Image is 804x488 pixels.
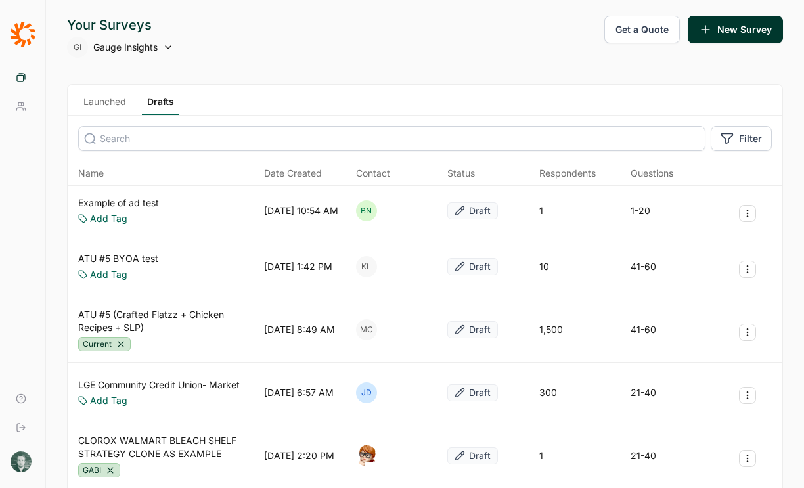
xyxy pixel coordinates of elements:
div: KL [356,256,377,277]
a: Launched [78,95,131,115]
div: Respondents [539,167,596,180]
button: Draft [447,202,498,219]
span: Filter [739,132,762,145]
div: 1 [539,204,543,217]
button: Survey Actions [739,387,756,404]
button: Draft [447,258,498,275]
span: Name [78,167,104,180]
div: MC [356,319,377,340]
div: [DATE] 10:54 AM [264,204,338,217]
div: 41-60 [631,323,656,336]
div: 1,500 [539,323,563,336]
div: [DATE] 6:57 AM [264,386,334,399]
div: Questions [631,167,673,180]
div: GABI [78,463,120,477]
a: Drafts [142,95,179,115]
div: Status [447,167,475,180]
div: 21-40 [631,449,656,462]
a: Example of ad test [78,196,159,210]
div: 1-20 [631,204,650,217]
div: JD [356,382,377,403]
div: [DATE] 1:42 PM [264,260,332,273]
div: Your Surveys [67,16,173,34]
a: Add Tag [90,394,127,407]
span: Gauge Insights [93,41,158,54]
button: Draft [447,384,498,401]
a: Add Tag [90,212,127,225]
button: Draft [447,447,498,464]
div: 41-60 [631,260,656,273]
a: ATU #5 (Crafted Flatzz + Chicken Recipes + SLP) [78,308,259,334]
button: Filter [711,126,772,151]
div: 10 [539,260,549,273]
div: Current [78,337,131,351]
img: o7kyh2p2njg4amft5nuk.png [356,445,377,466]
a: Add Tag [90,268,127,281]
a: ATU #5 BYOA test [78,252,158,265]
div: 1 [539,449,543,462]
input: Search [78,126,705,151]
button: New Survey [688,16,783,43]
a: LGE Community Credit Union- Market [78,378,240,391]
div: [DATE] 8:49 AM [264,323,335,336]
button: Get a Quote [604,16,680,43]
button: Draft [447,321,498,338]
img: b7pv4stizgzfqbhznjmj.png [11,451,32,472]
button: Survey Actions [739,324,756,341]
button: Survey Actions [739,205,756,222]
span: Date Created [264,167,322,180]
a: CLOROX WALMART BLEACH SHELF STRATEGY CLONE AS EXAMPLE [78,434,259,460]
div: GI [67,37,88,58]
div: 300 [539,386,557,399]
button: Survey Actions [739,450,756,467]
div: 21-40 [631,386,656,399]
button: Survey Actions [739,261,756,278]
div: Contact [356,167,390,180]
div: [DATE] 2:20 PM [264,449,334,462]
div: BN [356,200,377,221]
